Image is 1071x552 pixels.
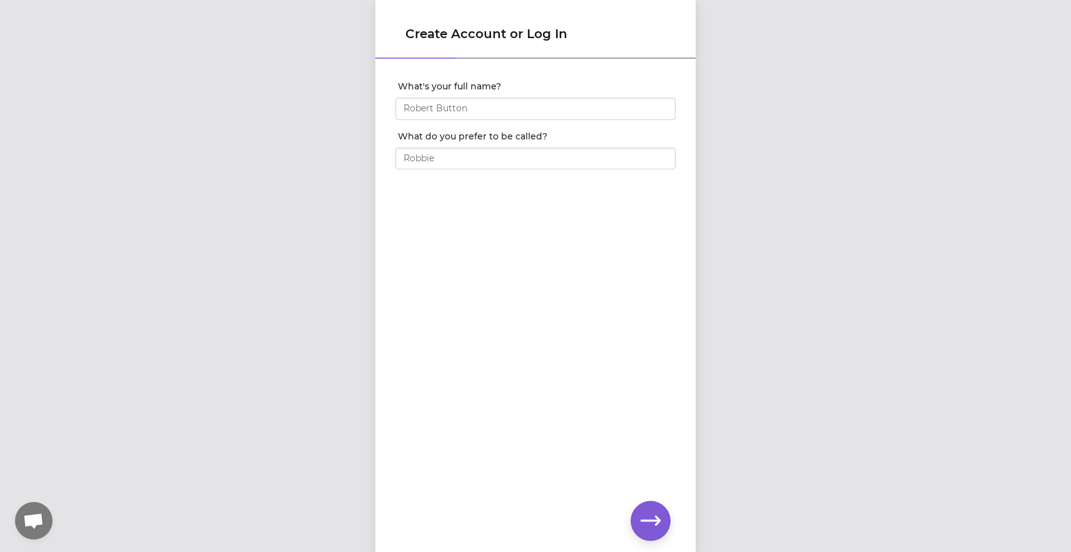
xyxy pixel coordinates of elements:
div: Open chat [15,502,53,539]
label: What's your full name? [398,80,676,93]
input: Robbie [395,148,676,170]
label: What do you prefer to be called? [398,130,676,143]
input: Robert Button [395,98,676,120]
h1: Create Account or Log In [405,25,666,43]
